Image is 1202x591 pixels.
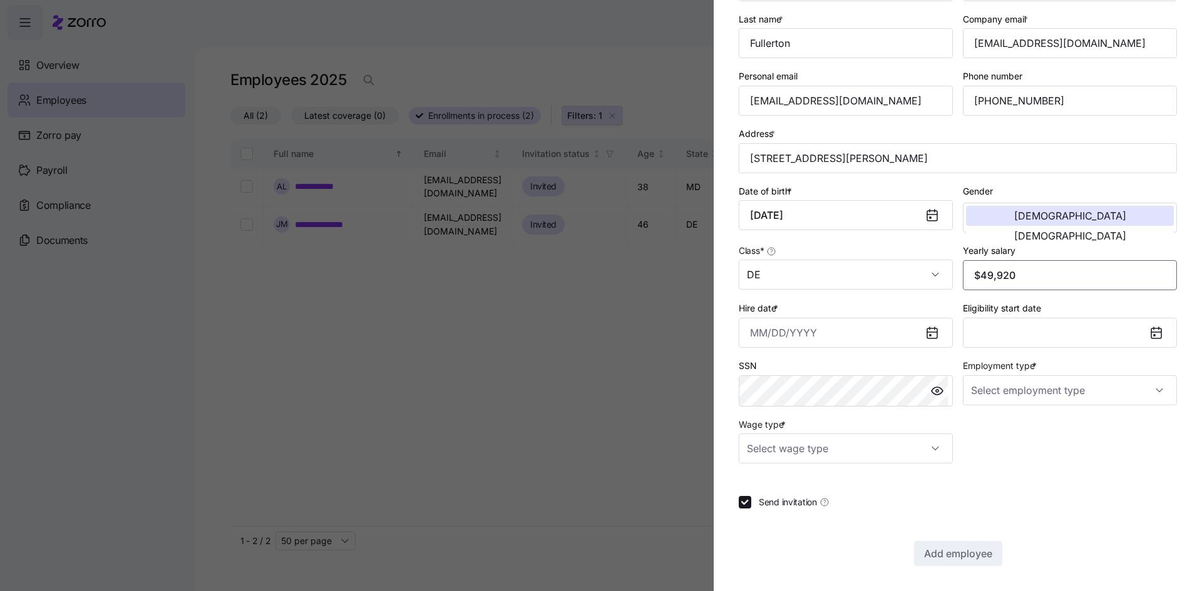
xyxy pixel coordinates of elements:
label: Eligibility start date [963,301,1041,315]
label: Wage type [739,418,788,432]
input: Last name [739,28,953,58]
input: Select employment type [963,375,1177,405]
label: Gender [963,184,993,198]
input: MM/DD/YYYY [739,318,953,348]
span: [DEMOGRAPHIC_DATA] [1014,231,1126,241]
label: Last name [739,13,786,26]
input: Class [739,260,953,290]
label: Phone number [963,69,1022,83]
label: Hire date [739,301,781,315]
span: Class * [739,245,764,257]
label: Employment type [963,359,1039,373]
span: Send invitation [759,496,817,508]
input: MM/DD/YYYY [739,200,953,230]
label: SSN [739,359,757,373]
button: Add employee [914,541,1002,566]
label: Personal email [739,69,798,83]
input: Phone number [963,86,1177,116]
input: Yearly salary [963,260,1177,290]
label: Yearly salary [963,244,1015,258]
input: Personal email [739,86,953,116]
label: Date of birth [739,184,794,198]
label: Address [739,127,778,141]
input: Address [739,143,1177,173]
input: Company email [963,28,1177,58]
span: Add employee [924,546,992,561]
label: Company email [963,13,1030,26]
input: Select wage type [739,433,953,463]
span: [DEMOGRAPHIC_DATA] [1014,211,1126,221]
